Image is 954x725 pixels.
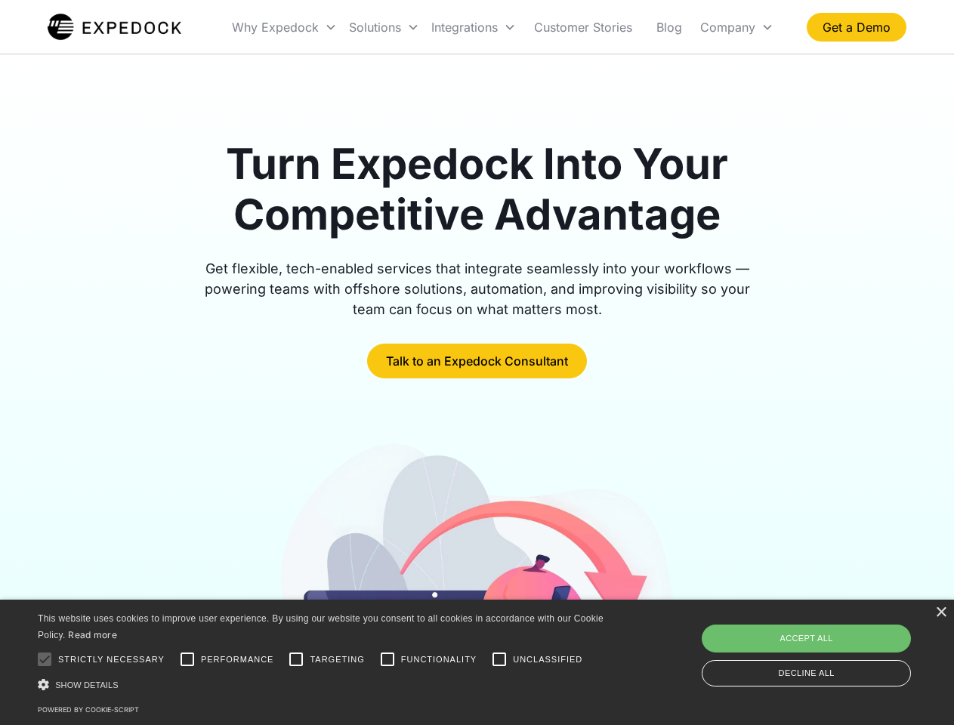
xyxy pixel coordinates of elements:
[644,2,694,53] a: Blog
[425,2,522,53] div: Integrations
[431,20,498,35] div: Integrations
[38,613,604,641] span: This website uses cookies to improve user experience. By using our website you consent to all coo...
[187,139,767,240] h1: Turn Expedock Into Your Competitive Advantage
[232,20,319,35] div: Why Expedock
[201,653,274,666] span: Performance
[349,20,401,35] div: Solutions
[702,562,954,725] iframe: Chat Widget
[226,2,343,53] div: Why Expedock
[694,2,780,53] div: Company
[807,13,906,42] a: Get a Demo
[55,680,119,690] span: Show details
[522,2,644,53] a: Customer Stories
[187,258,767,319] div: Get flexible, tech-enabled services that integrate seamlessly into your workflows — powering team...
[343,2,425,53] div: Solutions
[48,12,181,42] img: Expedock Logo
[38,677,609,693] div: Show details
[367,344,587,378] a: Talk to an Expedock Consultant
[68,629,117,640] a: Read more
[48,12,181,42] a: home
[310,653,364,666] span: Targeting
[513,653,582,666] span: Unclassified
[58,653,165,666] span: Strictly necessary
[700,20,755,35] div: Company
[38,705,139,714] a: Powered by cookie-script
[401,653,477,666] span: Functionality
